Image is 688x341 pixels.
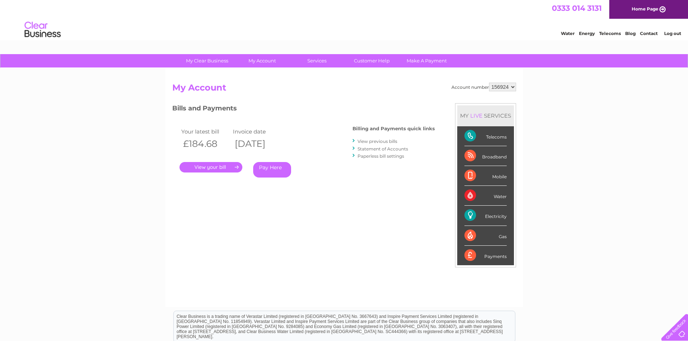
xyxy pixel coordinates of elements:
[464,206,507,226] div: Electricity
[451,83,516,91] div: Account number
[358,139,397,144] a: View previous bills
[179,127,232,136] td: Your latest bill
[464,226,507,246] div: Gas
[464,126,507,146] div: Telecoms
[172,83,516,96] h2: My Account
[664,31,681,36] a: Log out
[464,146,507,166] div: Broadband
[342,54,402,67] a: Customer Help
[253,162,291,178] a: Pay Here
[231,127,283,136] td: Invoice date
[179,162,242,172] a: .
[172,103,435,116] h3: Bills and Payments
[640,31,658,36] a: Contact
[464,186,507,206] div: Water
[177,54,237,67] a: My Clear Business
[232,54,292,67] a: My Account
[174,4,515,35] div: Clear Business is a trading name of Verastar Limited (registered in [GEOGRAPHIC_DATA] No. 3667643...
[469,112,484,119] div: LIVE
[579,31,595,36] a: Energy
[397,54,456,67] a: Make A Payment
[561,31,575,36] a: Water
[599,31,621,36] a: Telecoms
[552,4,602,13] a: 0333 014 3131
[358,153,404,159] a: Paperless bill settings
[457,105,514,126] div: MY SERVICES
[179,136,232,151] th: £184.68
[352,126,435,131] h4: Billing and Payments quick links
[464,166,507,186] div: Mobile
[625,31,636,36] a: Blog
[358,146,408,152] a: Statement of Accounts
[464,246,507,265] div: Payments
[231,136,283,151] th: [DATE]
[24,19,61,41] img: logo.png
[287,54,347,67] a: Services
